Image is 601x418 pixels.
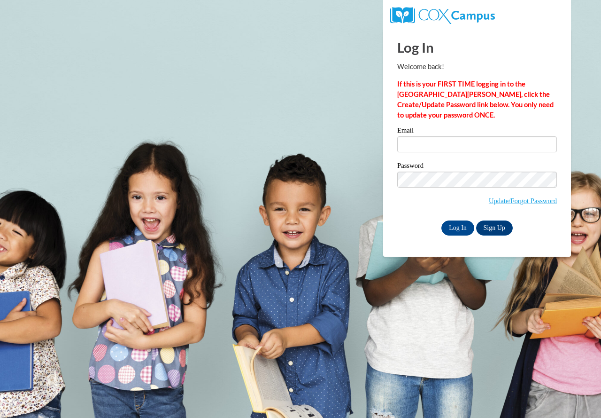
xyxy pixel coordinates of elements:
p: Welcome back! [397,62,557,72]
a: Update/Forgot Password [489,197,557,205]
a: Sign Up [476,221,513,236]
input: Log In [441,221,474,236]
strong: If this is your FIRST TIME logging in to the [GEOGRAPHIC_DATA][PERSON_NAME], click the Create/Upd... [397,80,554,119]
label: Password [397,162,557,172]
h1: Log In [397,38,557,57]
img: COX Campus [390,7,495,24]
label: Email [397,127,557,136]
a: COX Campus [390,11,495,19]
